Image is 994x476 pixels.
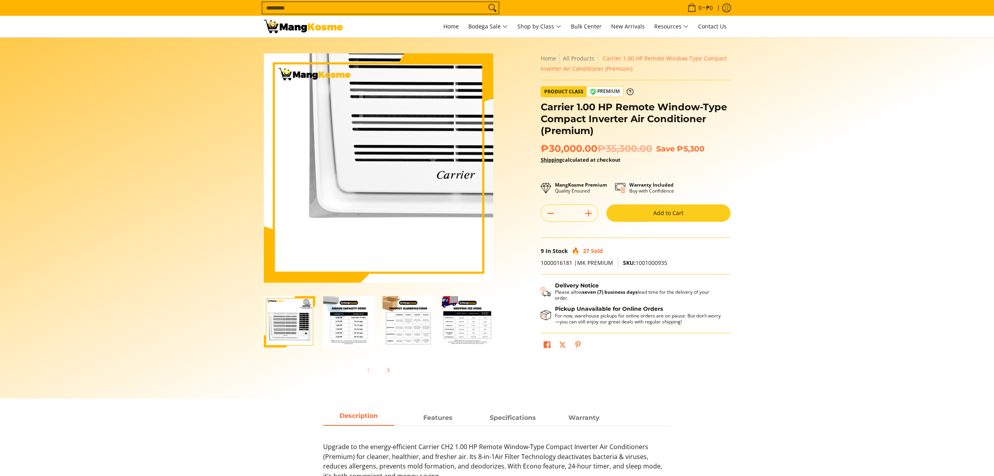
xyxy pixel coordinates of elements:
span: SKU: [623,259,636,266]
h1: Carrier 1.00 HP Remote Window-Type Compact Inverter Air Conditioner (Premium) [541,101,731,137]
span: 0 [697,5,703,11]
p: Quality Ensured [555,182,607,194]
a: Home [439,16,463,37]
img: Carrier 1.00 HP Remote Window-Type Compact Inverter Air Conditioner (Premium) [264,53,493,283]
span: ₱5,300 [677,144,704,153]
span: 27 [583,247,589,255]
span: Features [402,411,473,425]
button: Next [379,361,397,379]
p: Buy with Confidence [629,182,674,194]
span: Shop by Class [517,22,561,32]
p: Please allow lead time for the delivery of your order. [555,289,723,301]
button: Subtract [541,207,560,220]
span: Save [656,144,675,153]
p: For now, warehouse pickups for online orders are on pause. But don’t worry—you can still enjoy ou... [555,313,723,325]
a: New Arrivals [607,16,649,37]
span: In Stock [545,247,568,255]
button: Add [579,207,598,220]
a: Bulk Center [567,16,606,37]
span: Bodega Sale [468,22,508,32]
del: ₱35,300.00 [597,143,652,155]
a: Product Class Premium [541,86,634,97]
span: Resources [654,22,689,32]
span: Product Class [541,87,587,97]
strong: MangKosme Premium [555,181,607,188]
span: Carrier 1.00 HP Remote Window-Type Compact Inverter Air Conditioner (Premium) [541,55,727,72]
span: Sold [591,247,603,255]
strong: Warranty [568,414,600,421]
span: ₱0 [705,5,714,11]
button: Shipping & Delivery [541,282,723,301]
span: • [685,4,715,12]
a: Contact Us [694,16,731,37]
span: Premium [587,87,623,96]
img: Carrier 1.00 HP Remote Window-Type Compact Inverter Air Conditioner (Premium)-3 [382,296,434,348]
a: Post on X [557,339,568,353]
strong: Pickup Unavailable for Online Orders [555,305,663,312]
span: 9 [541,247,544,255]
a: Shipping [541,156,562,163]
span: ₱30,000.00 [541,143,652,155]
strong: calculated at checkout [541,156,621,163]
a: Shop by Class [513,16,565,37]
a: Share on Facebook [541,339,553,353]
button: Search [486,2,499,14]
span: 1000016181 |MK PREMIUM [541,259,613,266]
strong: Warranty Included [629,181,674,188]
img: Carrier 1.00 HP Remote Window-Type Compact Inverter Air Conditioner (Premium)-2 [323,296,375,348]
a: Description 1 [402,411,473,426]
a: Pin on Pinterest [572,339,583,353]
nav: Main Menu [351,16,731,37]
a: Description 3 [549,411,620,426]
a: Bodega Sale [464,16,512,37]
span: Bulk Center [571,23,602,30]
a: Description 2 [477,411,549,426]
span: Home [443,23,459,30]
span: 1001000935 [623,259,667,266]
span: Specifications [477,411,549,425]
nav: Breadcrumbs [541,53,731,74]
button: Add to Cart [606,204,731,222]
img: Carrier 1.00 HP Remote Window-Type Compact Inverter Air Conditioner (Premium)-1 [264,296,315,348]
img: Carrier Compact Remote Inverter Aircon 1 HP - Premium l Mang Kosme [264,20,343,33]
a: Resources [650,16,693,37]
a: Home [541,55,556,62]
a: Description [323,411,394,426]
span: Description [323,411,394,425]
strong: Delivery Notice [555,282,599,289]
span: Contact Us [698,23,727,30]
span: New Arrivals [611,23,645,30]
strong: seven (7) business days [582,289,638,295]
img: mang-kosme-shipping-fee-guide-infographic [442,296,493,348]
a: All Products [563,55,595,62]
img: premium-badge-icon.webp [590,89,596,95]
